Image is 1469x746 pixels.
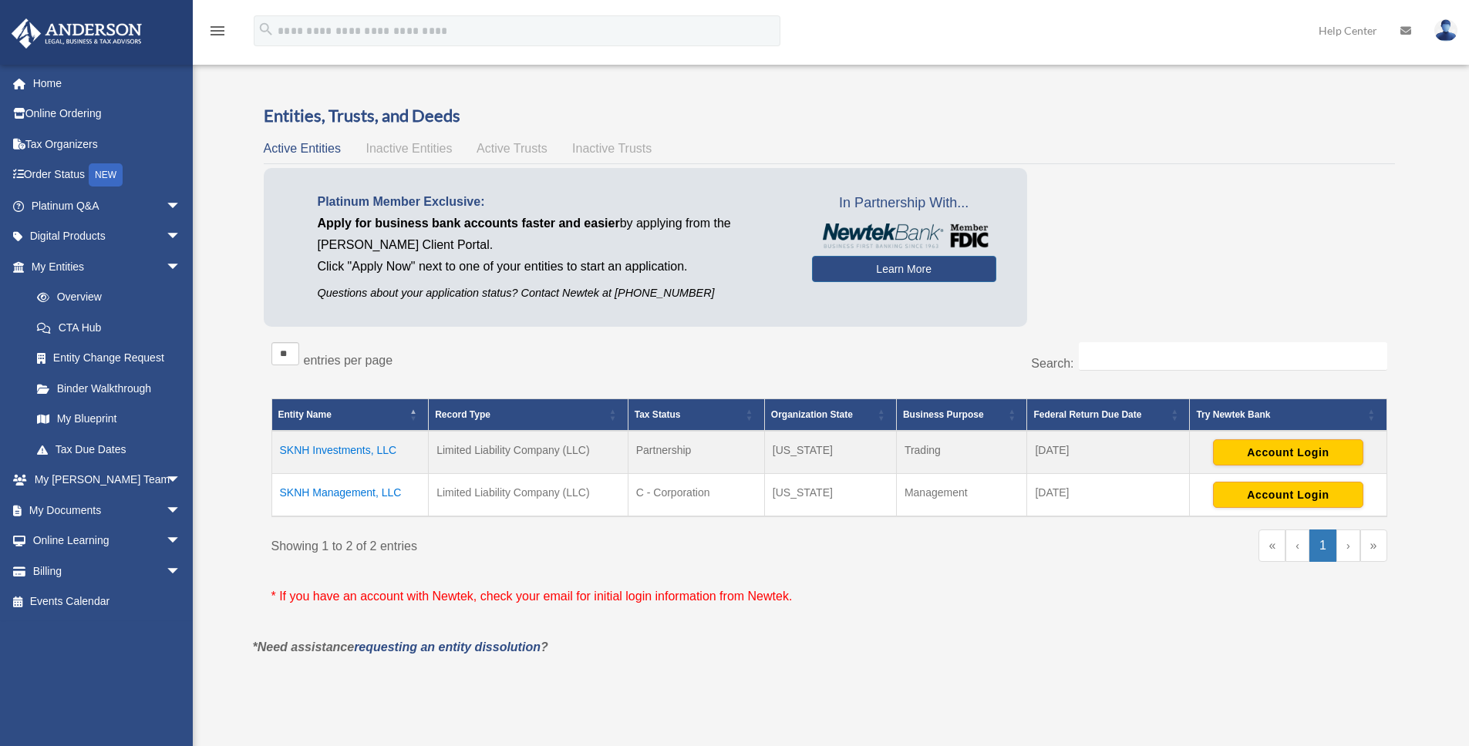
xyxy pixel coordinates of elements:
[22,373,197,404] a: Binder Walkthrough
[166,251,197,283] span: arrow_drop_down
[318,213,789,256] p: by applying from the [PERSON_NAME] Client Portal.
[166,526,197,557] span: arrow_drop_down
[11,251,197,282] a: My Entitiesarrow_drop_down
[89,163,123,186] div: NEW
[896,431,1026,474] td: Trading
[764,474,896,517] td: [US_STATE]
[771,409,853,420] span: Organization State
[1027,431,1190,474] td: [DATE]
[271,529,818,557] div: Showing 1 to 2 of 2 entries
[812,256,996,282] a: Learn More
[7,18,147,49] img: Anderson Advisors Platinum Portal
[22,404,197,435] a: My Blueprint
[11,129,204,160] a: Tax Organizers
[166,465,197,496] span: arrow_drop_down
[166,556,197,587] span: arrow_drop_down
[258,21,275,38] i: search
[208,22,227,40] i: menu
[366,142,452,155] span: Inactive Entities
[1258,529,1285,562] a: First
[271,586,1387,607] p: * If you have an account with Newtek, check your email for initial login information from Newtek.
[1190,399,1386,432] th: Try Newtek Bank : Activate to sort
[318,217,620,230] span: Apply for business bank accounts faster and easier
[304,354,393,367] label: entries per page
[354,640,541,654] a: requesting an entity dissolution
[264,104,1395,128] h3: Entities, Trusts, and Deeds
[271,474,429,517] td: SKNH Management, LLC
[11,465,204,496] a: My [PERSON_NAME] Teamarrow_drop_down
[11,495,204,526] a: My Documentsarrow_drop_down
[1213,488,1363,500] a: Account Login
[22,434,197,465] a: Tax Due Dates
[11,160,204,191] a: Order StatusNEW
[22,312,197,343] a: CTA Hub
[11,526,204,556] a: Online Learningarrow_drop_down
[208,27,227,40] a: menu
[429,399,628,432] th: Record Type: Activate to sort
[11,99,204,129] a: Online Ordering
[1336,529,1360,562] a: Next
[764,431,896,474] td: [US_STATE]
[1360,529,1387,562] a: Last
[1285,529,1309,562] a: Previous
[271,431,429,474] td: SKNH Investments, LLC
[11,221,204,252] a: Digital Productsarrow_drop_down
[318,191,789,213] p: Platinum Member Exclusive:
[11,556,204,586] a: Billingarrow_drop_down
[1027,474,1190,517] td: [DATE]
[318,256,789,277] p: Click "Apply Now" next to one of your entities to start an application.
[429,474,628,517] td: Limited Liability Company (LLC)
[628,474,764,517] td: C - Corporation
[1031,357,1073,370] label: Search:
[166,495,197,526] span: arrow_drop_down
[271,399,429,432] th: Entity Name: Activate to invert sorting
[628,399,764,432] th: Tax Status: Activate to sort
[429,431,628,474] td: Limited Liability Company (LLC)
[572,142,652,155] span: Inactive Trusts
[22,282,189,313] a: Overview
[1196,405,1363,424] div: Try Newtek Bank
[477,142,548,155] span: Active Trusts
[166,190,197,222] span: arrow_drop_down
[278,409,332,420] span: Entity Name
[820,223,989,248] img: NewtekBankLogoSM.png
[11,190,204,221] a: Platinum Q&Aarrow_drop_down
[628,431,764,474] td: Partnership
[896,474,1026,517] td: Management
[318,284,789,303] p: Questions about your application status? Contact Newtek at [PHONE_NUMBER]
[1033,409,1141,420] span: Federal Return Due Date
[22,343,197,374] a: Entity Change Request
[1027,399,1190,432] th: Federal Return Due Date: Activate to sort
[635,409,681,420] span: Tax Status
[812,191,996,216] span: In Partnership With...
[166,221,197,253] span: arrow_drop_down
[1213,439,1363,465] button: Account Login
[253,640,548,654] em: *Need assistance ?
[435,409,490,420] span: Record Type
[1213,445,1363,458] a: Account Login
[1434,19,1457,42] img: User Pic
[1309,529,1336,562] a: 1
[764,399,896,432] th: Organization State: Activate to sort
[11,68,204,99] a: Home
[903,409,984,420] span: Business Purpose
[896,399,1026,432] th: Business Purpose: Activate to sort
[264,142,341,155] span: Active Entities
[1213,482,1363,508] button: Account Login
[11,586,204,617] a: Events Calendar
